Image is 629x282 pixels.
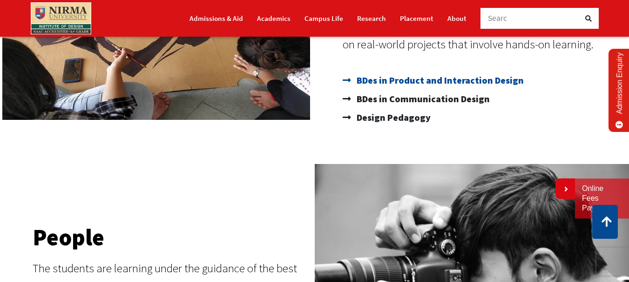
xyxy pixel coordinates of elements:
span: BDes in Communication Design [354,90,490,108]
a: About [447,10,467,26]
span: Searc [488,13,507,23]
a: Campus Life [304,10,343,26]
a: Academics [257,10,291,26]
a: BDes in Product and Interaction Design [343,71,620,90]
a: Design Pedagogy [343,108,620,127]
span: BDes in Product and Interaction Design [354,71,524,90]
img: main_logo [31,2,91,34]
a: Research [357,10,386,26]
a: BDes in Communication Design [343,90,620,108]
h2: People [33,226,301,249]
a: Admissions & Aid [189,10,243,26]
a: Online Fees Payment [582,184,622,213]
span: Design Pedagogy [354,108,431,127]
a: Placement [400,10,433,26]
